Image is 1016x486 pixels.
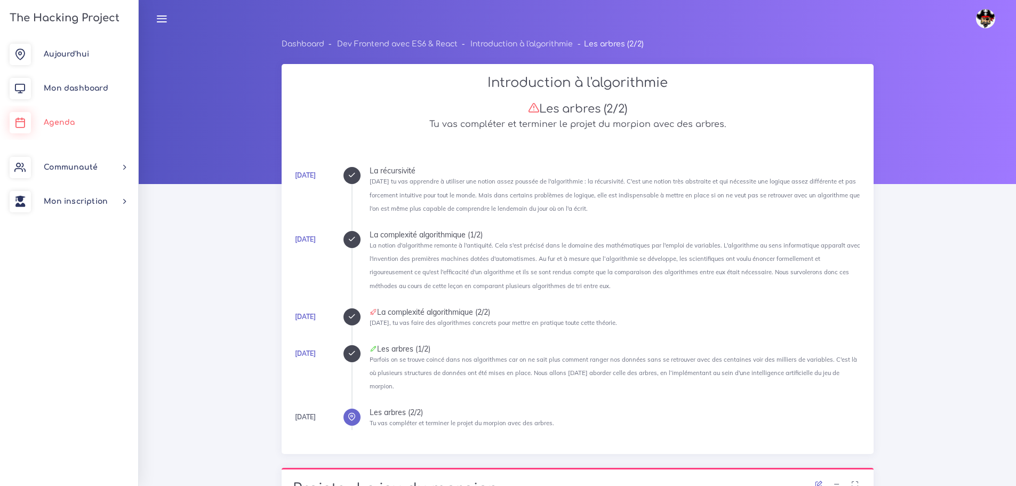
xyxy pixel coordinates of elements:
h5: Tu vas compléter et terminer le projet du morpion avec des arbres. [293,119,862,130]
small: [DATE] tu vas apprendre à utiliser une notion assez poussée de l'algorithmie : la récursivité. C'... [370,178,860,212]
span: Mon inscription [44,197,108,205]
div: La récursivité [370,167,862,174]
a: [DATE] [295,235,316,243]
h3: The Hacking Project [6,12,119,24]
small: Tu vas compléter et terminer le projet du morpion avec des arbres. [370,419,554,427]
small: La notion d'algorithme remonte à l'antiquité. Cela s'est précisé dans le domaine des mathématique... [370,242,860,290]
a: Introduction à l'algorithmie [470,40,573,48]
small: [DATE], tu vas faire des algorithmes concrets pour mettre en pratique toute cette théorie. [370,319,617,326]
img: avatar [976,9,995,28]
small: Parfois on se trouve coincé dans nos algorithmes car on ne sait plus comment ranger nos données s... [370,356,857,390]
span: Mon dashboard [44,84,108,92]
div: Les arbres (1/2) [370,345,862,353]
a: [DATE] [295,349,316,357]
a: [DATE] [295,171,316,179]
div: Les arbres (2/2) [370,409,862,416]
span: Aujourd'hui [44,50,89,58]
span: Communauté [44,163,98,171]
div: [DATE] [295,411,316,423]
div: La complexité algorithmique (1/2) [370,231,862,238]
li: Les arbres (2/2) [573,37,643,51]
a: Dev Frontend avec ES6 & React [337,40,458,48]
h3: Les arbres (2/2) [293,102,862,116]
div: La complexité algorithmique (2/2) [370,308,862,316]
h2: Introduction à l'algorithmie [293,75,862,91]
a: [DATE] [295,313,316,321]
a: Dashboard [282,40,324,48]
span: Agenda [44,118,75,126]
